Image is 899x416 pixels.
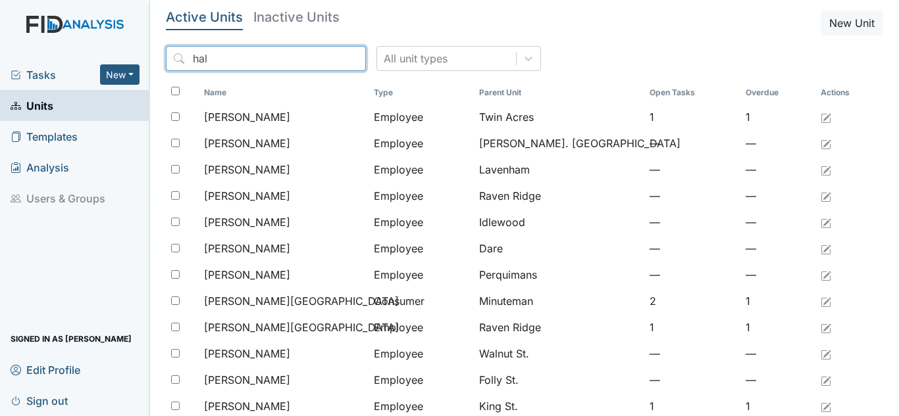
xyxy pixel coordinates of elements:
td: Idlewood [474,209,644,235]
a: Edit [821,109,831,125]
td: — [644,367,740,393]
td: Folly St. [474,367,644,393]
a: Edit [821,319,831,335]
td: — [644,183,740,209]
span: [PERSON_NAME] [204,214,290,230]
h5: Inactive Units [253,11,340,24]
span: Templates [11,126,78,147]
td: Employee [369,340,474,367]
a: Edit [821,162,831,177]
h5: Active Units [166,11,243,24]
td: Consumer [369,288,474,314]
a: Edit [821,214,831,230]
th: Toggle SortBy [644,81,740,104]
td: 1 [740,288,815,314]
span: [PERSON_NAME] [204,346,290,361]
td: — [740,262,815,288]
td: Employee [369,104,474,130]
td: Twin Acres [474,104,644,130]
td: 1 [740,104,815,130]
button: New [100,64,140,85]
a: Edit [821,398,831,414]
td: — [740,367,815,393]
th: Toggle SortBy [740,81,815,104]
td: Minuteman [474,288,644,314]
span: [PERSON_NAME] [204,372,290,388]
td: Employee [369,183,474,209]
td: — [740,235,815,262]
div: All unit types [384,51,448,66]
span: Analysis [11,157,69,177]
td: Walnut St. [474,340,644,367]
td: — [740,209,815,235]
input: Toggle All Rows Selected [171,87,180,95]
button: New Unit [821,11,883,35]
td: Employee [369,314,474,340]
span: [PERSON_NAME] [204,267,290,283]
td: Dare [474,235,644,262]
a: Edit [821,241,831,256]
td: — [644,130,740,156]
td: Employee [369,130,474,156]
a: Edit [821,135,831,151]
span: Signed in as [PERSON_NAME] [11,329,132,349]
td: — [644,209,740,235]
th: Actions [815,81,881,104]
td: Perquimans [474,262,644,288]
td: Employee [369,156,474,183]
a: Edit [821,372,831,388]
td: — [740,130,815,156]
span: [PERSON_NAME][GEOGRAPHIC_DATA] [204,319,399,335]
a: Edit [821,293,831,309]
span: Sign out [11,390,68,411]
span: Edit Profile [11,359,80,380]
td: Lavenham [474,156,644,183]
td: — [740,183,815,209]
td: 1 [740,314,815,340]
span: [PERSON_NAME] [204,188,290,204]
span: Units [11,95,53,116]
a: Tasks [11,67,100,83]
a: Edit [821,267,831,283]
td: 2 [644,288,740,314]
td: Employee [369,367,474,393]
td: Raven Ridge [474,314,644,340]
span: [PERSON_NAME] [204,241,290,256]
td: — [740,340,815,367]
span: [PERSON_NAME] [204,398,290,414]
span: [PERSON_NAME] [204,162,290,177]
span: [PERSON_NAME][GEOGRAPHIC_DATA] [204,293,399,309]
td: — [644,262,740,288]
span: [PERSON_NAME] [204,109,290,125]
th: Toggle SortBy [199,81,369,104]
td: 1 [644,314,740,340]
td: — [644,156,740,183]
span: [PERSON_NAME] [204,135,290,151]
input: Search... [166,46,366,71]
a: Edit [821,188,831,204]
td: Employee [369,235,474,262]
th: Toggle SortBy [474,81,644,104]
td: — [644,340,740,367]
td: Employee [369,209,474,235]
a: Edit [821,346,831,361]
td: — [740,156,815,183]
th: Toggle SortBy [369,81,474,104]
td: 1 [644,104,740,130]
td: Employee [369,262,474,288]
td: — [644,235,740,262]
td: [PERSON_NAME]. [GEOGRAPHIC_DATA] [474,130,644,156]
td: Raven Ridge [474,183,644,209]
